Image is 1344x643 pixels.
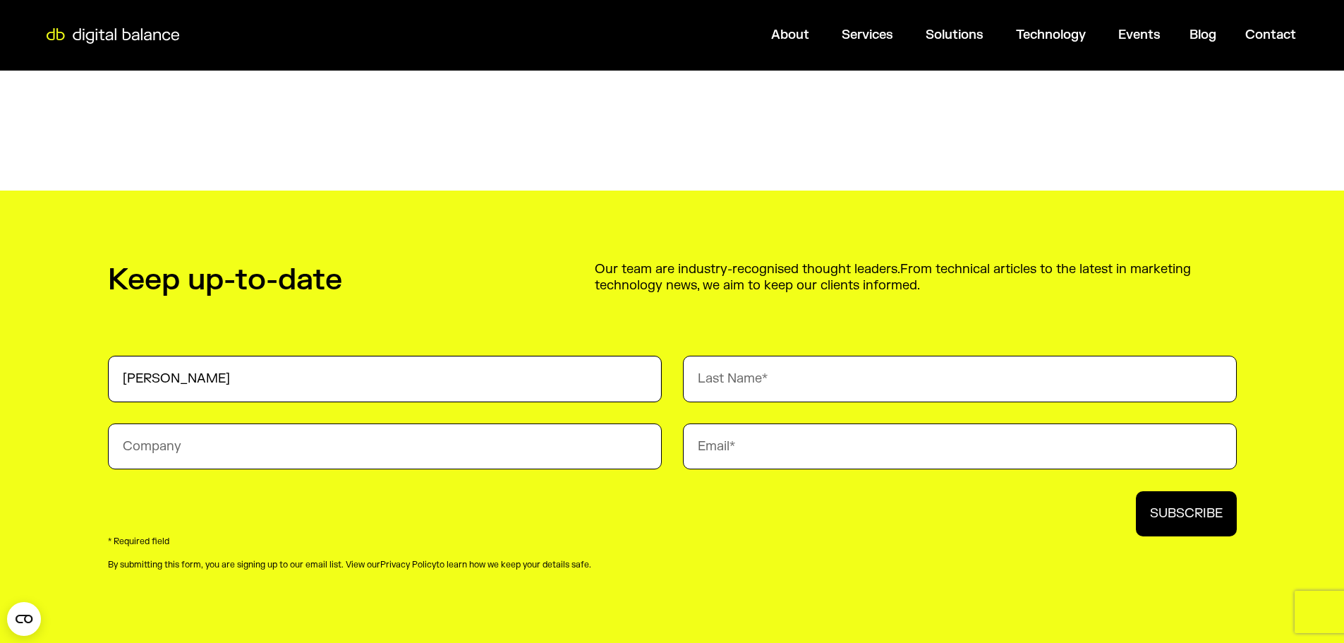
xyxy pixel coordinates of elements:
div: Menu Toggle [192,21,1307,49]
span: SUBSCRIBE [1150,505,1223,522]
a: Events [1118,27,1161,43]
a: About [771,27,809,43]
a: Contact [1245,27,1296,43]
p: By submitting this form, you are signing up to our email list. View our to learn how we keep your... [108,560,1237,571]
nav: Menu [192,21,1307,49]
a: Services [842,27,893,43]
input: Last Name* [683,356,1237,402]
input: Email* [683,423,1237,469]
input: First Name* [108,356,662,402]
input: Company [108,423,662,469]
p: * Required field [108,536,1237,548]
img: Digital Balance logo [35,28,190,44]
form: email_subscribe [108,356,1237,557]
button: SUBSCRIBE [1136,491,1237,536]
h2: Keep up-to-date [108,261,559,300]
a: Solutions [926,27,983,43]
span: From technical articles to the latest in marketing technology news, we aim to keep our clients in... [595,261,1191,294]
a: Privacy Policy [380,559,436,570]
button: Open CMP widget [7,602,41,636]
span: Our team are industry-recognised thought leaders. [595,261,900,277]
a: Technology [1016,27,1086,43]
a: Blog [1189,27,1216,43]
